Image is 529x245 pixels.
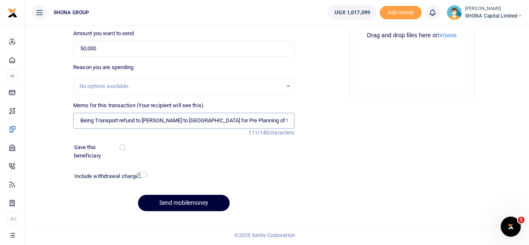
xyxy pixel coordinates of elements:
li: Wallet ballance [325,5,379,20]
span: 111/140 [248,129,268,136]
label: Reason you are spending [73,63,133,72]
img: profile-user [447,5,462,20]
span: characters [268,129,294,136]
small: [PERSON_NAME] [465,5,522,13]
a: logo-small logo-large logo-large [8,9,18,15]
label: Save this beneficiary [74,143,121,160]
a: UGX 1,017,099 [328,5,376,20]
span: SHONA GROUP [50,9,92,16]
li: M [7,69,18,83]
a: profile-user [PERSON_NAME] SHONA Capital Limited [447,5,522,20]
div: Drag and drop files here or [353,31,471,39]
input: Enter extra information [73,113,294,129]
iframe: Intercom live chat [501,217,521,237]
button: Send mobilemoney [138,195,230,211]
button: browse [438,32,457,38]
a: Add money [380,9,422,15]
input: UGX [73,41,294,57]
span: Add money [380,6,422,20]
li: Toup your wallet [380,6,422,20]
span: 1 [518,217,524,223]
div: No options available. [79,82,282,90]
li: Ac [7,212,18,226]
h6: Include withdrawal charges [74,173,143,180]
span: SHONA Capital Limited [465,12,522,20]
label: Amount you want to send [73,29,134,38]
label: Memo for this transaction (Your recipient will see this) [73,101,204,110]
img: logo-small [8,8,18,18]
span: UGX 1,017,099 [334,8,370,17]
